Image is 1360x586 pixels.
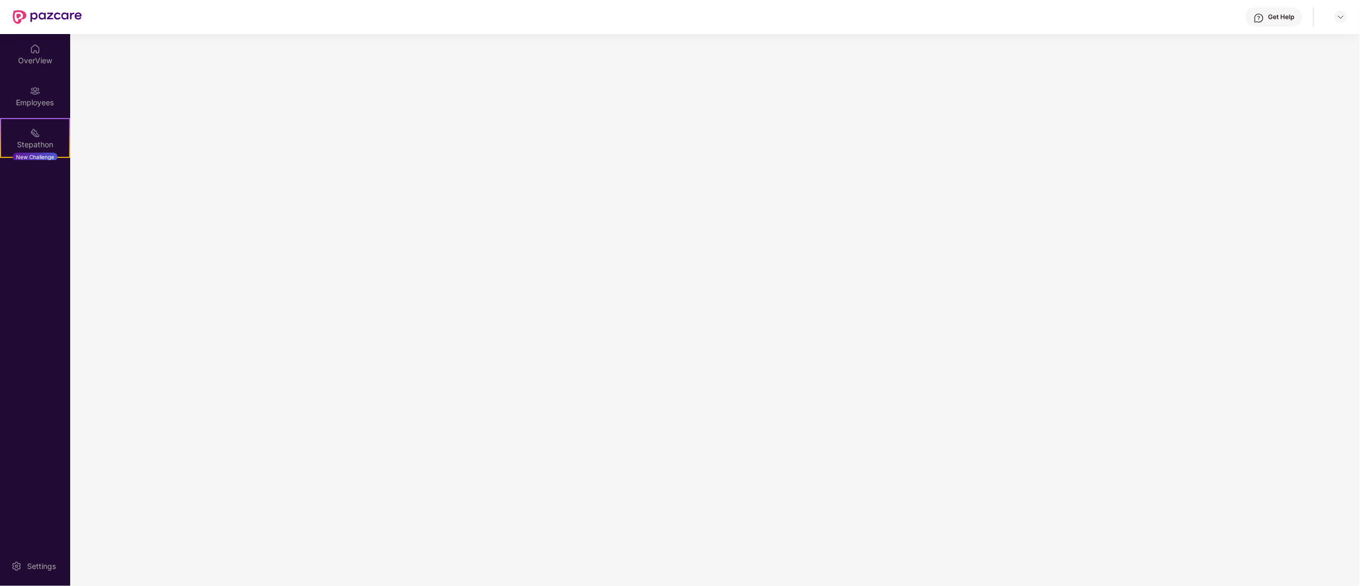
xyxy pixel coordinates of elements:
[30,128,40,138] img: svg+xml;base64,PHN2ZyB4bWxucz0iaHR0cDovL3d3dy53My5vcmcvMjAwMC9zdmciIHdpZHRoPSIyMSIgaGVpZ2h0PSIyMC...
[1269,13,1295,21] div: Get Help
[24,561,59,572] div: Settings
[13,153,57,161] div: New Challenge
[11,561,22,572] img: svg+xml;base64,PHN2ZyBpZD0iU2V0dGluZy0yMHgyMCIgeG1sbnM9Imh0dHA6Ly93d3cudzMub3JnLzIwMDAvc3ZnIiB3aW...
[30,44,40,54] img: svg+xml;base64,PHN2ZyBpZD0iSG9tZSIgeG1sbnM9Imh0dHA6Ly93d3cudzMub3JnLzIwMDAvc3ZnIiB3aWR0aD0iMjAiIG...
[1,139,69,150] div: Stepathon
[13,10,82,24] img: New Pazcare Logo
[30,86,40,96] img: svg+xml;base64,PHN2ZyBpZD0iRW1wbG95ZWVzIiB4bWxucz0iaHR0cDovL3d3dy53My5vcmcvMjAwMC9zdmciIHdpZHRoPS...
[1254,13,1264,23] img: svg+xml;base64,PHN2ZyBpZD0iSGVscC0zMngzMiIgeG1sbnM9Imh0dHA6Ly93d3cudzMub3JnLzIwMDAvc3ZnIiB3aWR0aD...
[1337,13,1345,21] img: svg+xml;base64,PHN2ZyBpZD0iRHJvcGRvd24tMzJ4MzIiIHhtbG5zPSJodHRwOi8vd3d3LnczLm9yZy8yMDAwL3N2ZyIgd2...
